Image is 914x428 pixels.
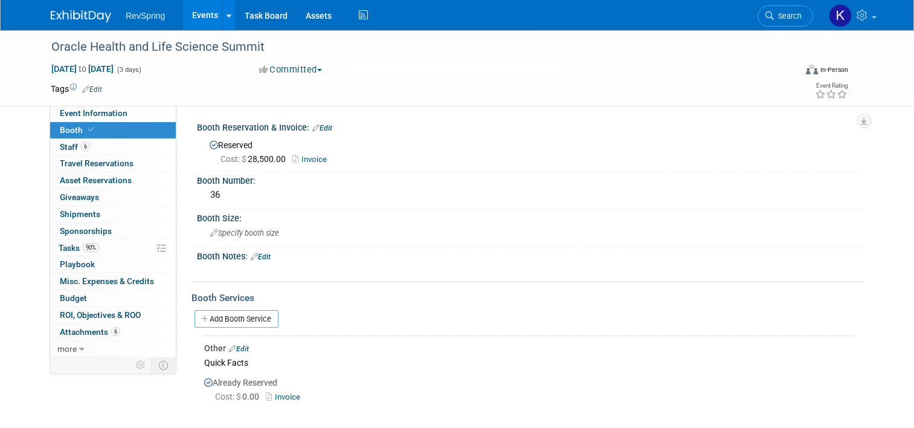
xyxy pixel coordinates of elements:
[50,139,176,155] a: Staff6
[50,122,176,138] a: Booth
[197,247,863,263] div: Booth Notes:
[50,273,176,290] a: Misc. Expenses & Credits
[126,11,165,21] span: RevSpring
[60,327,120,337] span: Attachments
[50,189,176,206] a: Giveaways
[774,11,802,21] span: Search
[152,357,176,373] td: Toggle Event Tabs
[51,63,114,74] span: [DATE] [DATE]
[82,85,102,94] a: Edit
[266,392,305,401] a: Invoice
[210,229,279,238] span: Specify booth size
[81,142,90,151] span: 6
[50,172,176,189] a: Asset Reservations
[50,240,176,256] a: Tasks90%
[60,209,100,219] span: Shipments
[220,154,291,164] span: 28,500.00
[50,324,176,340] a: Attachments6
[204,371,854,414] div: Already Reserved
[197,172,863,187] div: Booth Number:
[60,175,132,185] span: Asset Reservations
[60,276,154,286] span: Misc. Expenses & Credits
[116,66,141,74] span: (3 days)
[51,83,102,95] td: Tags
[60,226,112,236] span: Sponsorships
[312,124,332,132] a: Edit
[206,136,854,166] div: Reserved
[60,293,87,303] span: Budget
[195,310,278,328] a: Add Booth Service
[730,63,848,81] div: Event Format
[829,4,852,27] img: Kelsey Culver
[50,155,176,172] a: Travel Reservations
[60,125,97,135] span: Booth
[820,65,848,74] div: In-Person
[50,307,176,323] a: ROI, Objectives & ROO
[60,108,127,118] span: Event Information
[292,155,333,164] a: Invoice
[60,142,90,152] span: Staff
[60,158,134,168] span: Travel Reservations
[60,310,141,320] span: ROI, Objectives & ROO
[88,126,94,133] i: Booth reservation complete
[50,206,176,222] a: Shipments
[806,65,818,74] img: Format-Inperson.png
[215,392,242,401] span: Cost: $
[47,36,780,58] div: Oracle Health and Life Science Summit
[111,327,120,336] span: 6
[60,192,99,202] span: Giveaways
[197,209,863,224] div: Booth Size:
[191,291,863,305] div: Booth Services
[815,83,848,89] div: Event Rating
[51,10,111,22] img: ExhibitDay
[57,344,77,354] span: more
[220,154,248,164] span: Cost: $
[50,256,176,273] a: Playbook
[59,243,99,253] span: Tasks
[197,118,863,134] div: Booth Reservation & Invoice:
[204,354,854,371] div: Quick Facts
[50,223,176,239] a: Sponsorships
[50,341,176,357] a: more
[251,253,271,261] a: Edit
[77,64,88,74] span: to
[215,392,264,401] span: 0.00
[83,243,99,252] span: 90%
[60,259,95,269] span: Playbook
[50,290,176,306] a: Budget
[130,357,152,373] td: Personalize Event Tab Strip
[229,345,249,353] a: Edit
[50,105,176,122] a: Event Information
[206,186,854,204] div: 36
[204,342,854,354] div: Other
[758,5,813,27] a: Search
[255,63,327,76] button: Committed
